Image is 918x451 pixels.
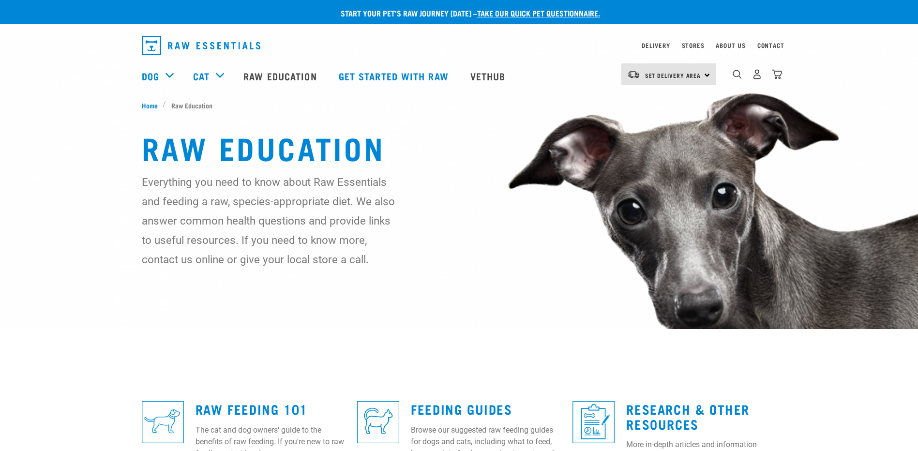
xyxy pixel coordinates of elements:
[757,44,784,47] a: Contact
[234,57,329,95] a: Raw Education
[716,44,745,47] a: About Us
[461,57,518,95] a: Vethub
[733,70,742,79] img: home-icon-1@2x.png
[682,44,705,47] a: Stores
[142,100,777,110] nav: breadcrumbs
[357,401,399,443] img: re-icons-cat2-sq-blue.png
[772,69,782,79] img: home-icon@2x.png
[645,74,701,77] span: Set Delivery Area
[193,69,210,83] a: Cat
[572,401,615,443] img: re-icons-healthcheck1-sq-blue.png
[642,44,670,47] a: Delivery
[142,69,159,83] a: Dog
[477,11,600,15] a: take our quick pet questionnaire.
[142,36,260,55] img: Raw Essentials Logo
[142,401,184,443] img: re-icons-dog3-sq-blue.png
[142,172,396,269] p: Everything you need to know about Raw Essentials and feeding a raw, species-appropriate diet. We ...
[142,130,777,165] h1: Raw Education
[411,405,512,412] a: Feeding Guides
[196,405,308,412] a: Raw Feeding 101
[142,100,158,110] span: Home
[626,405,750,427] a: Research & Other Resources
[627,70,640,79] img: van-moving.png
[752,69,762,79] img: user.png
[329,57,461,95] a: Get started with Raw
[142,100,163,110] a: Home
[134,32,784,59] nav: dropdown navigation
